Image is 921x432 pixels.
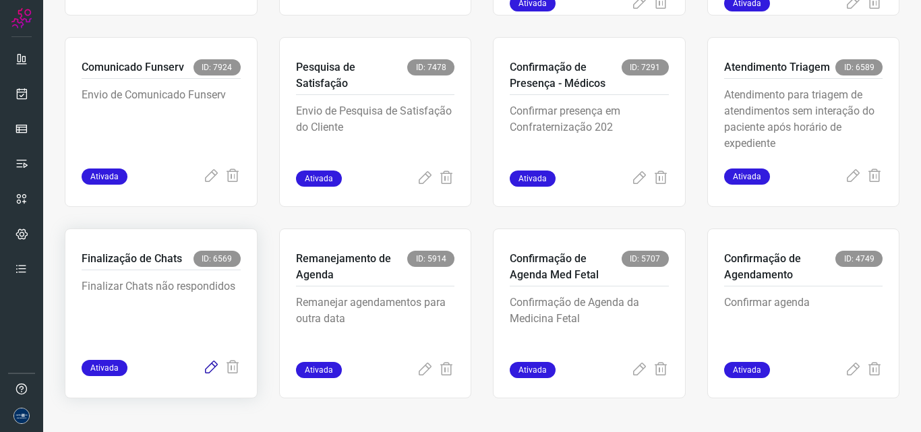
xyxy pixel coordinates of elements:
[407,59,454,75] span: ID: 7478
[835,59,883,75] span: ID: 6589
[194,59,241,75] span: ID: 7924
[510,295,669,362] p: Confirmação de Agenda da Medicina Fetal
[510,59,622,92] p: Confirmação de Presença - Médicos
[296,251,408,283] p: Remanejamento de Agenda
[724,59,830,75] p: Atendimento Triagem
[296,171,342,187] span: Ativada
[622,251,669,267] span: ID: 5707
[82,87,241,154] p: Envio de Comunicado Funserv
[407,251,454,267] span: ID: 5914
[724,295,883,362] p: Confirmar agenda
[510,103,669,171] p: Confirmar presença em Confraternização 202
[296,103,455,171] p: Envio de Pesquisa de Satisfação do Cliente
[82,360,127,376] span: Ativada
[622,59,669,75] span: ID: 7291
[724,168,770,185] span: Ativada
[724,362,770,378] span: Ativada
[835,251,883,267] span: ID: 4749
[296,295,455,362] p: Remanejar agendamentos para outra data
[11,8,32,28] img: Logo
[724,251,836,283] p: Confirmação de Agendamento
[82,59,184,75] p: Comunicado Funserv
[13,408,30,424] img: d06bdf07e729e349525d8f0de7f5f473.png
[510,171,556,187] span: Ativada
[510,251,622,283] p: Confirmação de Agenda Med Fetal
[82,251,182,267] p: Finalização de Chats
[296,362,342,378] span: Ativada
[194,251,241,267] span: ID: 6569
[82,278,241,346] p: Finalizar Chats não respondidos
[82,168,127,185] span: Ativada
[296,59,408,92] p: Pesquisa de Satisfação
[510,362,556,378] span: Ativada
[724,87,883,154] p: Atendimento para triagem de atendimentos sem interação do paciente após horário de expediente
